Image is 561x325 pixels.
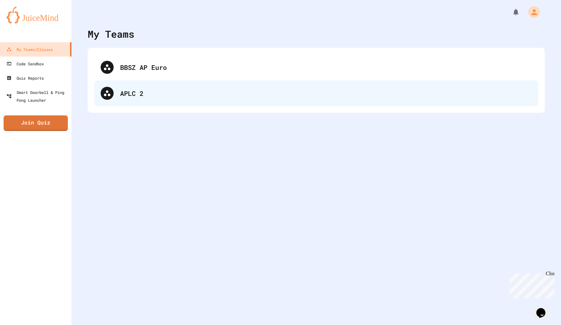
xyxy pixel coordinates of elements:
div: My Account [521,5,542,19]
img: logo-orange.svg [6,6,65,23]
iframe: chat widget [534,299,555,318]
a: Join Quiz [4,115,68,131]
div: My Notifications [500,6,521,18]
div: BBSZ AP Euro [94,54,538,80]
div: Code Sandbox [6,60,44,68]
div: My Teams/Classes [6,45,53,53]
div: Quiz Reports [6,74,44,82]
div: Smart Doorbell & Ping Pong Launcher [6,88,69,104]
div: Chat with us now!Close [3,3,45,41]
div: APLC 2 [94,80,538,106]
div: BBSZ AP Euro [120,62,532,72]
div: My Teams [88,27,134,41]
iframe: chat widget [507,271,555,298]
div: APLC 2 [120,88,532,98]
